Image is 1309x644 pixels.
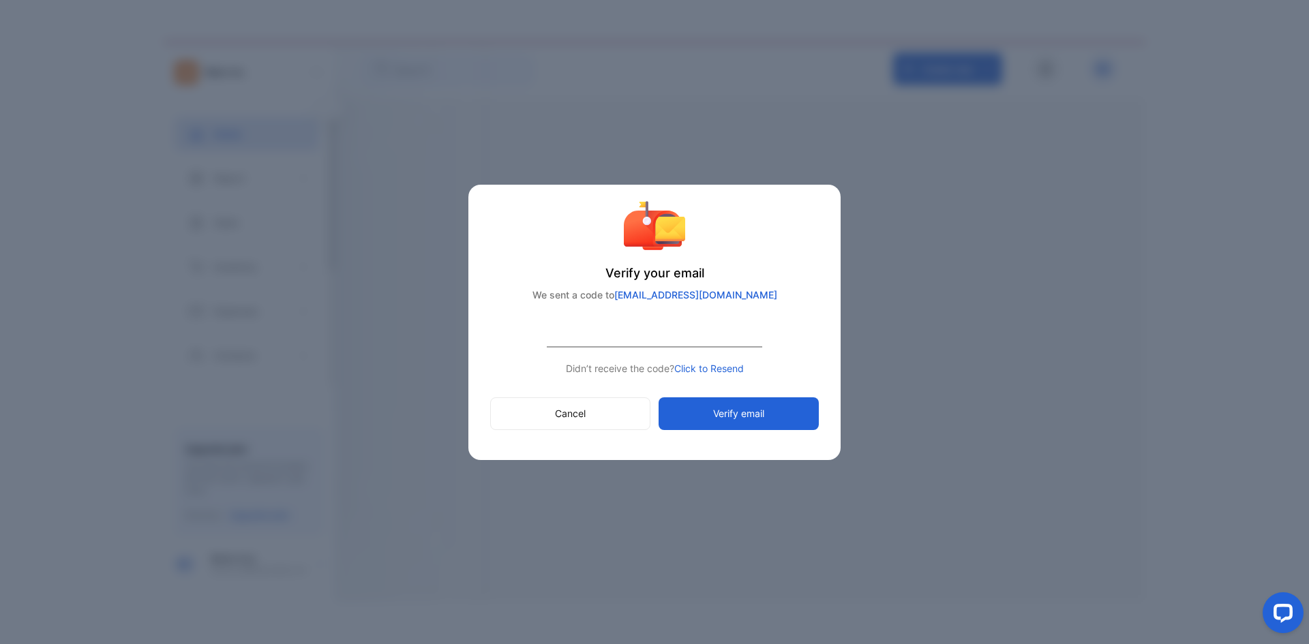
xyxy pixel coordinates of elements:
[490,288,819,302] p: We sent a code to
[490,361,819,375] p: Didn’t receive the code?
[659,397,819,430] button: Verify email
[624,201,685,250] img: verify account
[1252,587,1309,644] iframe: LiveChat chat widget
[490,397,650,430] button: Cancel
[490,264,819,282] p: Verify your email
[614,289,777,301] span: [EMAIL_ADDRESS][DOMAIN_NAME]
[674,363,744,374] span: Click to Resend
